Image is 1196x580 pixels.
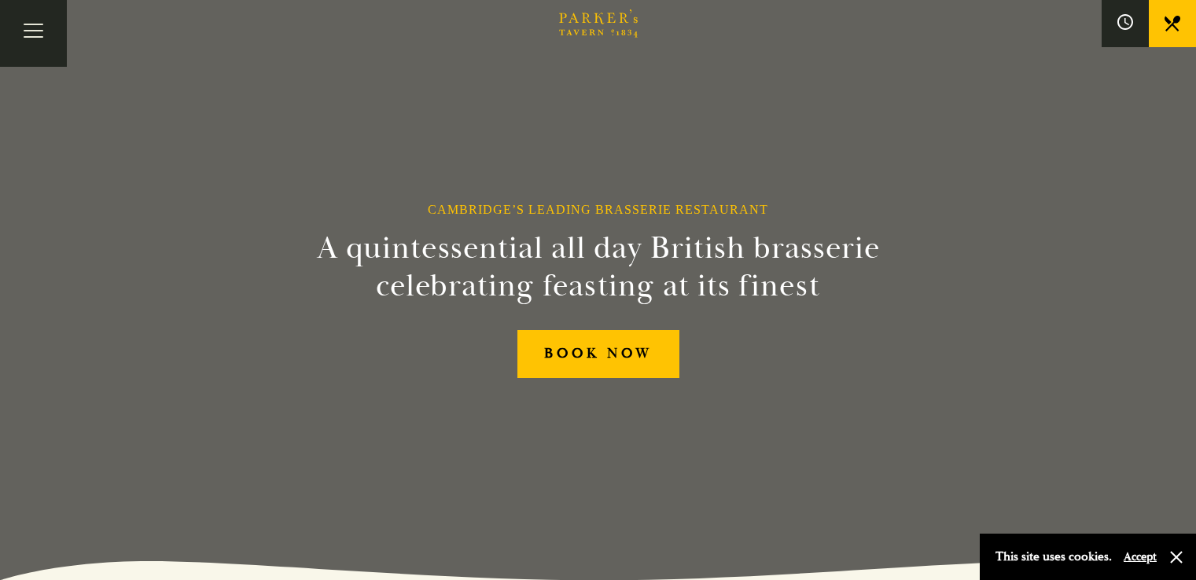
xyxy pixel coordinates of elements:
a: BOOK NOW [517,330,679,378]
h1: Cambridge’s Leading Brasserie Restaurant [428,202,768,217]
button: Close and accept [1168,549,1184,565]
button: Accept [1124,549,1157,564]
h2: A quintessential all day British brasserie celebrating feasting at its finest [240,229,957,305]
p: This site uses cookies. [995,545,1112,568]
